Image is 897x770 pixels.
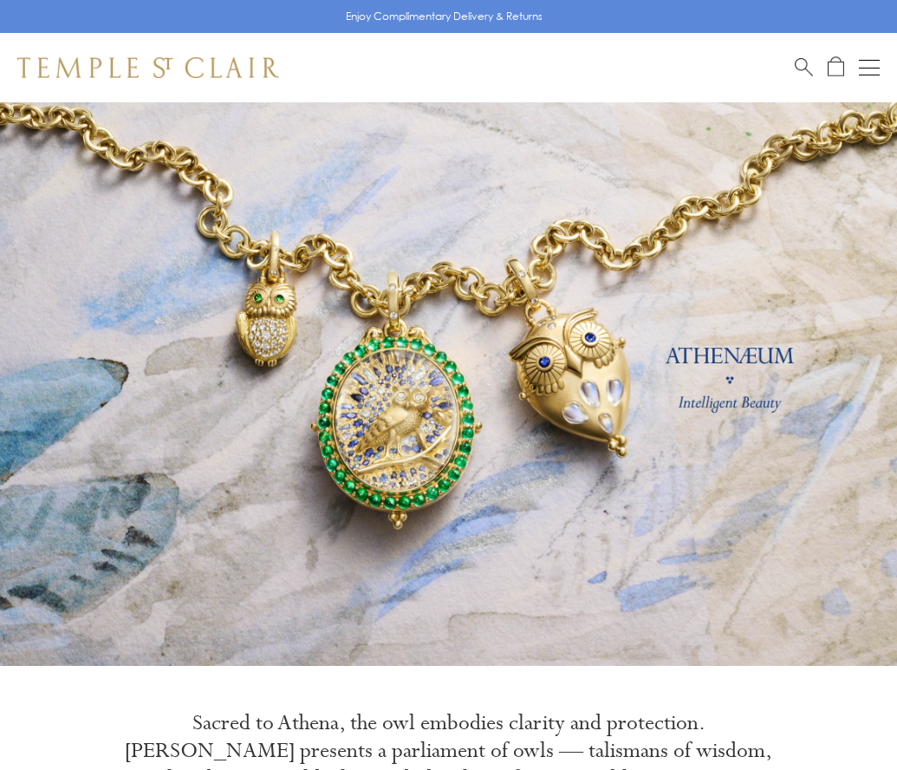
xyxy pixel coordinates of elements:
button: Open navigation [859,57,880,78]
a: Open Shopping Bag [828,56,844,78]
img: Temple St. Clair [17,57,279,78]
a: Search [795,56,813,78]
p: Enjoy Complimentary Delivery & Returns [346,8,543,25]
